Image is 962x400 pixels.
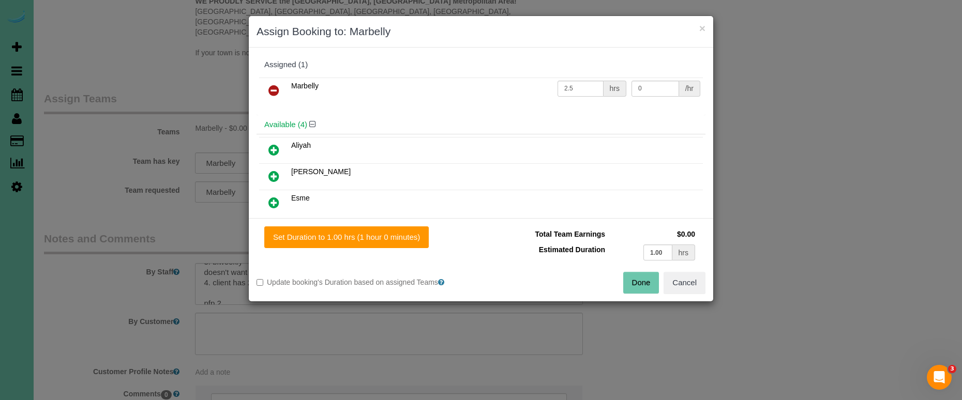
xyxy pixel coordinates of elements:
span: Estimated Duration [539,245,605,254]
h3: Assign Booking to: Marbelly [257,24,705,39]
div: hrs [604,81,626,97]
div: hrs [672,244,695,260]
span: 3 [948,365,956,373]
button: × [699,23,705,34]
input: Update booking's Duration based on assigned Teams [257,279,263,286]
button: Cancel [664,272,705,294]
td: Total Team Earnings [489,226,608,242]
td: $0.00 [608,226,698,242]
span: Marbelly [291,82,319,90]
label: Update booking's Duration based on assigned Teams [257,277,473,287]
span: Aliyah [291,141,311,149]
span: Esme [291,194,310,202]
span: [PERSON_NAME] [291,167,351,176]
button: Done [623,272,659,294]
h4: Available (4) [264,120,698,129]
button: Set Duration to 1.00 hrs (1 hour 0 minutes) [264,226,429,248]
div: /hr [679,81,700,97]
div: Assigned (1) [264,60,698,69]
iframe: Intercom live chat [927,365,952,390]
